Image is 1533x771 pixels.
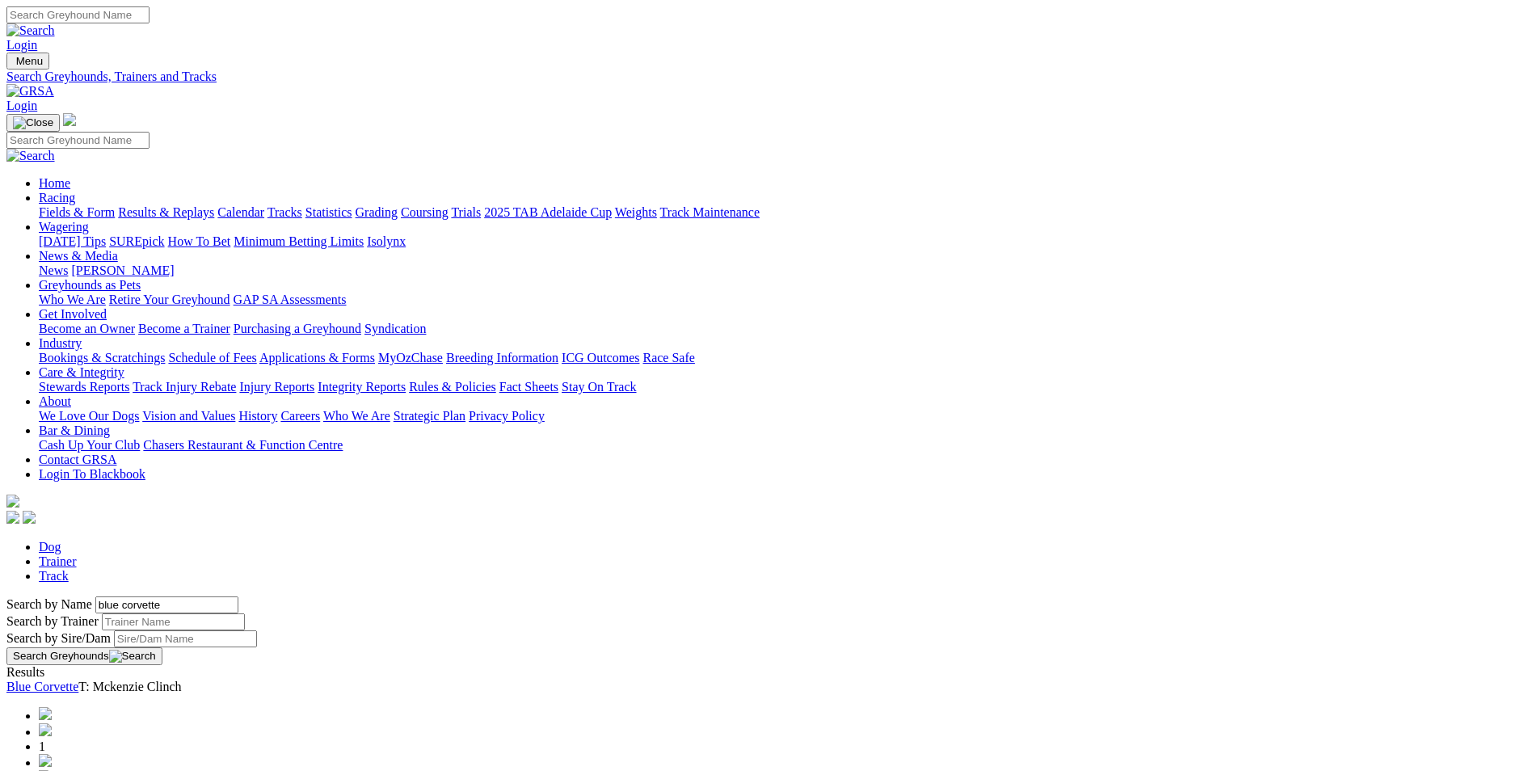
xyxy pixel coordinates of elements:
[6,84,54,99] img: GRSA
[39,263,1527,278] div: News & Media
[6,511,19,524] img: facebook.svg
[259,351,375,364] a: Applications & Forms
[6,597,92,611] label: Search by Name
[217,205,264,219] a: Calendar
[39,754,52,767] img: chevron-right-pager-blue.svg
[39,336,82,350] a: Industry
[39,438,1527,453] div: Bar & Dining
[102,613,245,630] input: Search by Trainer name
[234,234,364,248] a: Minimum Betting Limits
[63,113,76,126] img: logo-grsa-white.png
[39,739,45,753] span: 1
[39,307,107,321] a: Get Involved
[6,23,55,38] img: Search
[133,380,236,394] a: Track Injury Rebate
[6,38,37,52] a: Login
[39,409,139,423] a: We Love Our Dogs
[239,380,314,394] a: Injury Reports
[95,596,238,613] input: Search by Greyhound name
[39,249,118,263] a: News & Media
[109,650,156,663] img: Search
[6,665,1527,680] div: Results
[39,351,165,364] a: Bookings & Scratchings
[6,614,99,628] label: Search by Trainer
[6,631,111,645] label: Search by Sire/Dam
[39,220,89,234] a: Wagering
[6,53,49,70] button: Toggle navigation
[378,351,443,364] a: MyOzChase
[39,234,106,248] a: [DATE] Tips
[234,293,347,306] a: GAP SA Assessments
[562,351,639,364] a: ICG Outcomes
[114,630,257,647] input: Search by Sire/Dam name
[484,205,612,219] a: 2025 TAB Adelaide Cup
[6,70,1527,84] a: Search Greyhounds, Trainers and Tracks
[39,438,140,452] a: Cash Up Your Club
[39,569,69,583] a: Track
[6,99,37,112] a: Login
[6,132,150,149] input: Search
[39,322,1527,336] div: Get Involved
[234,322,361,335] a: Purchasing a Greyhound
[6,647,162,665] button: Search Greyhounds
[6,680,78,693] a: Blue Corvette
[109,234,164,248] a: SUREpick
[39,322,135,335] a: Become an Owner
[39,394,71,408] a: About
[39,234,1527,249] div: Wagering
[642,351,694,364] a: Race Safe
[71,263,174,277] a: [PERSON_NAME]
[39,205,115,219] a: Fields & Form
[39,540,61,554] a: Dog
[13,116,53,129] img: Close
[39,554,77,568] a: Trainer
[356,205,398,219] a: Grading
[6,680,1527,694] div: T: Mckenzie Clinch
[39,205,1527,220] div: Racing
[142,409,235,423] a: Vision and Values
[318,380,406,394] a: Integrity Reports
[39,351,1527,365] div: Industry
[39,453,116,466] a: Contact GRSA
[39,707,52,720] img: chevrons-left-pager-blue.svg
[305,205,352,219] a: Statistics
[660,205,760,219] a: Track Maintenance
[499,380,558,394] a: Fact Sheets
[168,351,256,364] a: Schedule of Fees
[451,205,481,219] a: Trials
[39,423,110,437] a: Bar & Dining
[39,409,1527,423] div: About
[364,322,426,335] a: Syndication
[16,55,43,67] span: Menu
[394,409,465,423] a: Strategic Plan
[39,380,129,394] a: Stewards Reports
[39,293,1527,307] div: Greyhounds as Pets
[280,409,320,423] a: Careers
[615,205,657,219] a: Weights
[409,380,496,394] a: Rules & Policies
[6,495,19,508] img: logo-grsa-white.png
[39,380,1527,394] div: Care & Integrity
[469,409,545,423] a: Privacy Policy
[39,365,124,379] a: Care & Integrity
[6,114,60,132] button: Toggle navigation
[39,293,106,306] a: Who We Are
[39,176,70,190] a: Home
[39,278,141,292] a: Greyhounds as Pets
[23,511,36,524] img: twitter.svg
[6,149,55,163] img: Search
[562,380,636,394] a: Stay On Track
[109,293,230,306] a: Retire Your Greyhound
[118,205,214,219] a: Results & Replays
[143,438,343,452] a: Chasers Restaurant & Function Centre
[367,234,406,248] a: Isolynx
[138,322,230,335] a: Become a Trainer
[401,205,449,219] a: Coursing
[267,205,302,219] a: Tracks
[446,351,558,364] a: Breeding Information
[39,191,75,204] a: Racing
[323,409,390,423] a: Who We Are
[238,409,277,423] a: History
[6,6,150,23] input: Search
